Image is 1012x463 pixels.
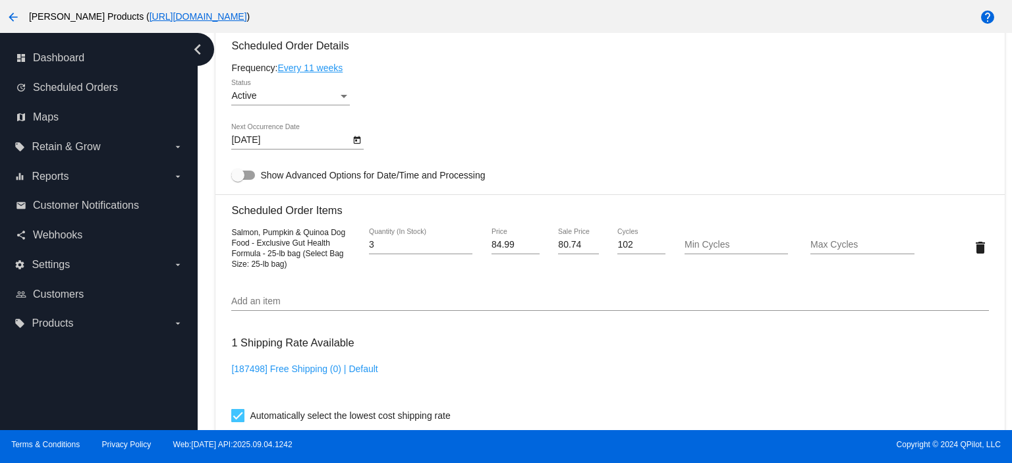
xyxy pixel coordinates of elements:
input: Sale Price [558,240,598,250]
input: Cycles [617,240,665,250]
input: Min Cycles [685,240,788,250]
span: Show Advanced Options for Date/Time and Processing [260,169,485,182]
i: people_outline [16,289,26,300]
i: local_offer [14,142,25,152]
h3: Scheduled Order Details [231,40,988,52]
h3: 1 Shipping Rate Available [231,329,354,357]
i: chevron_left [187,39,208,60]
span: Retain & Grow [32,141,100,153]
a: Every 11 weeks [277,63,343,73]
i: share [16,230,26,240]
i: arrow_drop_down [173,142,183,152]
input: Next Occurrence Date [231,135,350,146]
i: update [16,82,26,93]
a: people_outline Customers [16,284,183,305]
a: Terms & Conditions [11,440,80,449]
i: dashboard [16,53,26,63]
i: local_offer [14,318,25,329]
i: arrow_drop_down [173,171,183,182]
span: Automatically select the lowest cost shipping rate [250,408,450,423]
button: Open calendar [350,132,364,146]
mat-icon: help [980,9,996,25]
i: settings [14,259,25,270]
a: Web:[DATE] API:2025.09.04.1242 [173,440,293,449]
span: Salmon, Pumpkin & Quinoa Dog Food - Exclusive Gut Health Formula - 25-lb bag (Select Bag Size: 25... [231,228,345,269]
mat-icon: delete [972,240,988,256]
span: Settings [32,259,70,271]
span: Maps [33,111,59,123]
i: map [16,112,26,123]
span: Reports [32,171,69,182]
input: Quantity (In Stock) [369,240,472,250]
i: arrow_drop_down [173,318,183,329]
a: Privacy Policy [102,440,152,449]
span: Scheduled Orders [33,82,118,94]
i: equalizer [14,171,25,182]
a: [URL][DOMAIN_NAME] [150,11,247,22]
a: update Scheduled Orders [16,77,183,98]
span: [PERSON_NAME] Products ( ) [29,11,250,22]
span: Dashboard [33,52,84,64]
input: Price [492,240,540,250]
a: map Maps [16,107,183,128]
a: dashboard Dashboard [16,47,183,68]
span: Active [231,90,256,101]
span: Copyright © 2024 QPilot, LLC [517,440,1001,449]
span: Webhooks [33,229,82,241]
div: Frequency: [231,63,988,73]
span: Customers [33,288,84,300]
span: Products [32,317,73,329]
i: email [16,200,26,211]
a: share Webhooks [16,225,183,246]
mat-icon: arrow_back [5,9,21,25]
mat-select: Status [231,91,350,101]
input: Add an item [231,296,988,307]
a: email Customer Notifications [16,195,183,216]
a: [187498] Free Shipping (0) | Default [231,364,378,374]
i: arrow_drop_down [173,259,183,270]
input: Max Cycles [810,240,914,250]
span: Customer Notifications [33,200,139,211]
h3: Scheduled Order Items [231,194,988,217]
